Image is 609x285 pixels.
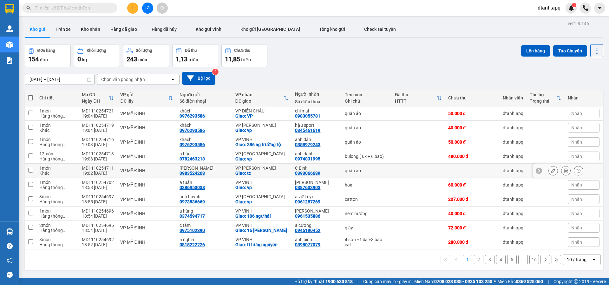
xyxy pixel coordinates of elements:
[295,92,338,97] div: Người nhận
[120,111,173,116] div: VP MỸ ĐÌNH
[295,166,338,171] div: C Bình
[182,72,215,85] button: Bộ lọc
[345,197,389,202] div: catton
[221,44,267,67] button: Chưa thu11,85 triệu
[448,182,496,187] div: 60.000 đ
[180,237,229,242] div: a nghĩa
[485,255,494,264] button: 3
[63,142,67,147] span: ...
[364,27,396,32] span: Check sai tuyến
[180,199,205,204] div: 0973836669
[571,139,582,145] span: Nhãn
[463,255,472,264] button: 1
[235,180,289,185] div: VP VINH
[345,139,389,145] div: quần áo
[136,48,152,53] div: Số lượng
[7,272,13,278] span: message
[39,137,75,142] div: 1 món
[120,125,173,130] div: VP MỸ ĐÌNH
[235,194,289,199] div: VP [GEOGRAPHIC_DATA]
[7,243,13,249] span: question-circle
[295,199,320,204] div: 0961287269
[35,4,110,11] input: Tìm tên, số ĐT hoặc mã đơn
[234,48,250,53] div: Chưa thu
[235,156,289,161] div: Giao: vp
[82,228,114,233] div: 18:54 [DATE]
[448,111,496,116] div: 50.000 đ
[63,185,67,190] span: ...
[295,99,338,104] div: Số điện thoại
[548,278,549,285] span: |
[571,225,582,230] span: Nhãn
[39,123,75,128] div: 1 món
[82,57,87,62] span: kg
[345,182,389,187] div: hoa
[357,278,358,285] span: |
[583,5,588,11] img: phone-icon
[325,279,353,284] strong: 1900 633 818
[82,223,114,228] div: MD1110254695
[295,185,320,190] div: 0387603903
[170,77,175,82] svg: open
[521,45,550,57] button: Lên hàng
[74,44,120,67] button: Khối lượng0kg
[345,98,389,104] div: Ghi chú
[571,197,582,202] span: Nhãn
[503,197,523,202] div: dtanh.apq
[572,3,576,7] sup: 1
[503,240,523,245] div: dtanh.apq
[180,128,205,133] div: 0976293586
[50,22,76,37] button: Trên xe
[295,228,320,233] div: 0946190452
[7,257,13,263] span: notification
[235,171,289,176] div: Giao: tc
[395,92,437,97] div: Đã thu
[172,44,218,67] button: Đã thu1,13 triệu
[345,211,389,216] div: nem nướng
[235,108,289,113] div: VP DIỄN CHÂU
[448,95,496,100] div: Chưa thu
[232,90,292,106] th: Toggle SortBy
[235,98,284,104] div: ĐC giao
[241,57,251,62] span: triệu
[82,156,114,161] div: 19:03 [DATE]
[39,166,75,171] div: 1 món
[39,180,75,185] div: 1 món
[497,278,543,285] span: Miền Bắc
[40,57,48,62] span: đơn
[142,3,153,14] button: file-add
[39,171,75,176] div: Khác
[295,242,320,247] div: 0398077079
[82,123,114,128] div: MD1110254719
[240,27,300,32] span: Kho gửi [GEOGRAPHIC_DATA]
[39,208,75,214] div: 1 món
[295,237,338,242] div: anh bình
[25,22,50,37] button: Kho gửi
[295,137,338,142] div: anh dân
[39,156,75,161] div: Hàng thông thường
[6,41,13,48] img: warehouse-icon
[82,185,114,190] div: 18:58 [DATE]
[573,3,575,7] span: 1
[235,223,289,228] div: VP VINH
[180,92,229,97] div: Người gửi
[39,151,75,156] div: 12 món
[235,142,289,147] div: Giao: 386 ng trường tộ
[180,137,229,142] div: khách
[474,255,483,264] button: 2
[63,113,67,119] span: ...
[101,76,145,83] div: Chọn văn phòng nhận
[503,111,523,116] div: dtanh.apq
[180,223,229,228] div: c tám
[180,194,229,199] div: anh huynh
[568,5,574,11] img: icon-new-feature
[568,95,599,100] div: Nhãn
[295,214,320,219] div: 0961535886
[39,228,75,233] div: Hàng thông thường
[176,55,187,63] span: 1,13
[295,151,338,156] div: anh danh
[39,108,75,113] div: 1 món
[503,225,523,230] div: dtanh.apq
[592,257,597,262] svg: open
[82,208,114,214] div: MD1110254696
